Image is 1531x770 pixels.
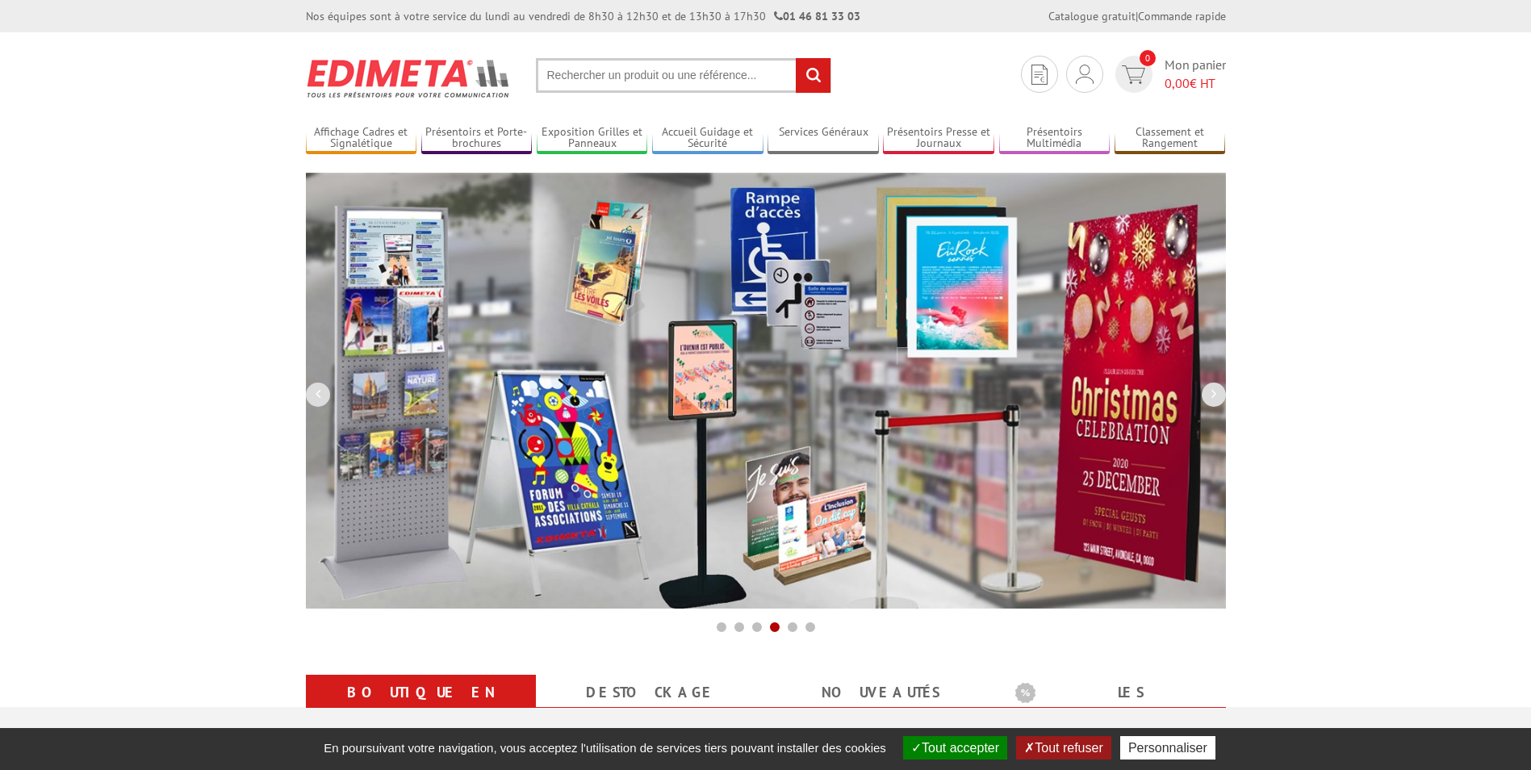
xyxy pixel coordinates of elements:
a: Services Généraux [768,125,879,152]
b: Les promotions [1015,678,1217,710]
a: Commande rapide [1138,9,1226,23]
button: Personnaliser (fenêtre modale) [1120,736,1215,760]
a: devis rapide 0 Mon panier 0,00€ HT [1111,56,1226,93]
a: Présentoirs Multimédia [999,125,1111,152]
span: € HT [1165,74,1226,93]
input: rechercher [796,58,830,93]
a: Exposition Grilles et Panneaux [537,125,648,152]
button: Tout accepter [903,736,1007,760]
a: Boutique en ligne [325,678,517,736]
img: devis rapide [1122,65,1145,84]
button: Tout refuser [1016,736,1111,760]
span: En poursuivant votre navigation, vous acceptez l'utilisation de services tiers pouvant installer ... [316,741,894,755]
a: Présentoirs Presse et Journaux [883,125,994,152]
a: Les promotions [1015,678,1207,736]
span: Mon panier [1165,56,1226,93]
span: 0,00 [1165,75,1190,91]
a: Destockage [555,678,747,707]
img: devis rapide [1031,65,1048,85]
a: Accueil Guidage et Sécurité [652,125,763,152]
div: | [1048,8,1226,24]
a: Classement et Rangement [1115,125,1226,152]
img: Présentoir, panneau, stand - Edimeta - PLV, affichage, mobilier bureau, entreprise [306,48,512,108]
a: Catalogue gratuit [1048,9,1136,23]
img: devis rapide [1076,65,1094,84]
span: 0 [1140,50,1156,66]
a: Affichage Cadres et Signalétique [306,125,417,152]
a: nouveautés [785,678,977,707]
div: Nos équipes sont à votre service du lundi au vendredi de 8h30 à 12h30 et de 13h30 à 17h30 [306,8,860,24]
input: Rechercher un produit ou une référence... [536,58,831,93]
a: Présentoirs et Porte-brochures [421,125,533,152]
strong: 01 46 81 33 03 [774,9,860,23]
